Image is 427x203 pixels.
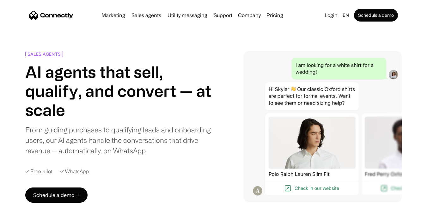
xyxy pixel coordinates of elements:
[99,13,128,18] a: Marketing
[129,13,164,18] a: Sales agents
[211,13,235,18] a: Support
[354,9,398,22] a: Schedule a demo
[25,168,52,174] div: ✓ Free pilot
[165,13,210,18] a: Utility messaging
[340,11,353,20] div: en
[60,168,89,174] div: ✓ WhatsApp
[25,187,88,203] a: Schedule a demo →
[236,11,263,20] div: Company
[322,11,340,20] a: Login
[264,13,286,18] a: Pricing
[29,10,73,20] a: home
[25,62,211,119] h1: AI agents that sell, qualify, and convert — at scale
[343,11,349,20] div: en
[238,11,261,20] div: Company
[13,192,38,201] ul: Language list
[27,52,61,56] div: SALES AGENTS
[6,191,38,201] aside: Language selected: English
[25,124,211,156] div: From guiding purchases to qualifying leads and onboarding users, our AI agents handle the convers...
